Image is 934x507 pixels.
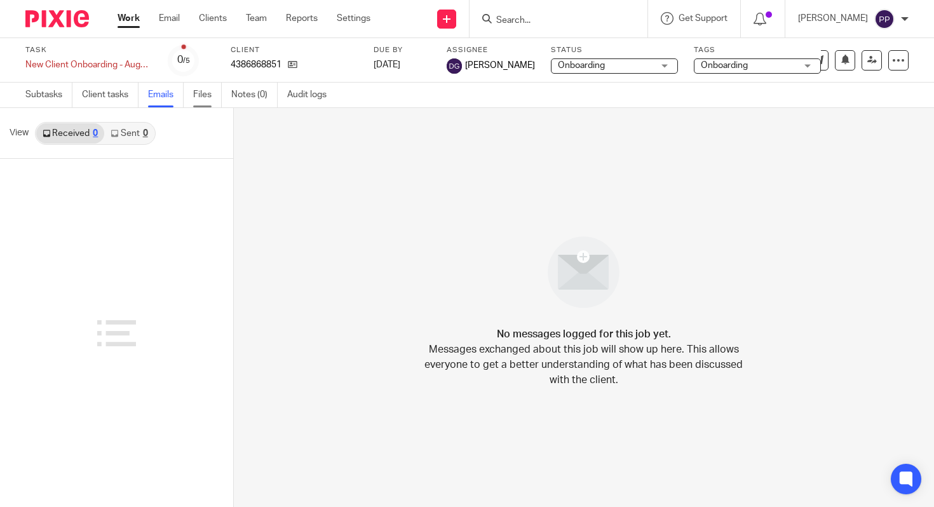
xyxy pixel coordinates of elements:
label: Due by [374,45,431,55]
p: Messages exchanged about this job will show up here. This allows everyone to get a better underst... [416,342,752,388]
span: [DATE] [374,60,400,69]
div: 0 [177,53,190,67]
a: Work [118,12,140,25]
p: 4386868851 [231,58,281,71]
p: [PERSON_NAME] [798,12,868,25]
img: image [539,228,628,316]
a: Client tasks [82,83,139,107]
h4: No messages logged for this job yet. [497,327,671,342]
label: Assignee [447,45,535,55]
small: /5 [183,57,190,64]
a: Audit logs [287,83,336,107]
a: Received0 [36,123,104,144]
a: Subtasks [25,83,72,107]
a: Emails [148,83,184,107]
a: Clients [199,12,227,25]
a: Settings [337,12,370,25]
label: Task [25,45,152,55]
label: Tags [694,45,821,55]
span: [PERSON_NAME] [465,59,535,72]
a: Reports [286,12,318,25]
a: Team [246,12,267,25]
img: svg%3E [447,58,462,74]
a: Sent0 [104,123,154,144]
a: Email [159,12,180,25]
span: Get Support [679,14,728,23]
span: View [10,126,29,140]
a: Files [193,83,222,107]
div: New Client Onboarding - August [25,58,152,71]
img: Pixie [25,10,89,27]
a: Notes (0) [231,83,278,107]
label: Client [231,45,358,55]
label: Status [551,45,678,55]
div: 0 [143,129,148,138]
span: Onboarding [701,61,748,70]
input: Search [495,15,609,27]
span: Onboarding [558,61,605,70]
img: svg%3E [874,9,895,29]
div: 0 [93,129,98,138]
